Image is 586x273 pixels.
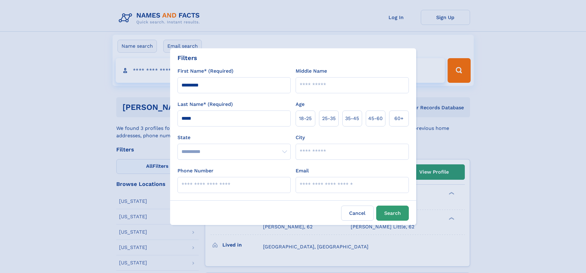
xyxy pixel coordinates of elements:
[368,115,383,122] span: 45‑60
[394,115,404,122] span: 60+
[177,101,233,108] label: Last Name* (Required)
[376,206,409,221] button: Search
[299,115,312,122] span: 18‑25
[296,67,327,75] label: Middle Name
[345,115,359,122] span: 35‑45
[296,134,305,141] label: City
[322,115,336,122] span: 25‑35
[177,67,233,75] label: First Name* (Required)
[177,53,197,62] div: Filters
[177,167,213,175] label: Phone Number
[341,206,374,221] label: Cancel
[177,134,291,141] label: State
[296,101,305,108] label: Age
[296,167,309,175] label: Email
